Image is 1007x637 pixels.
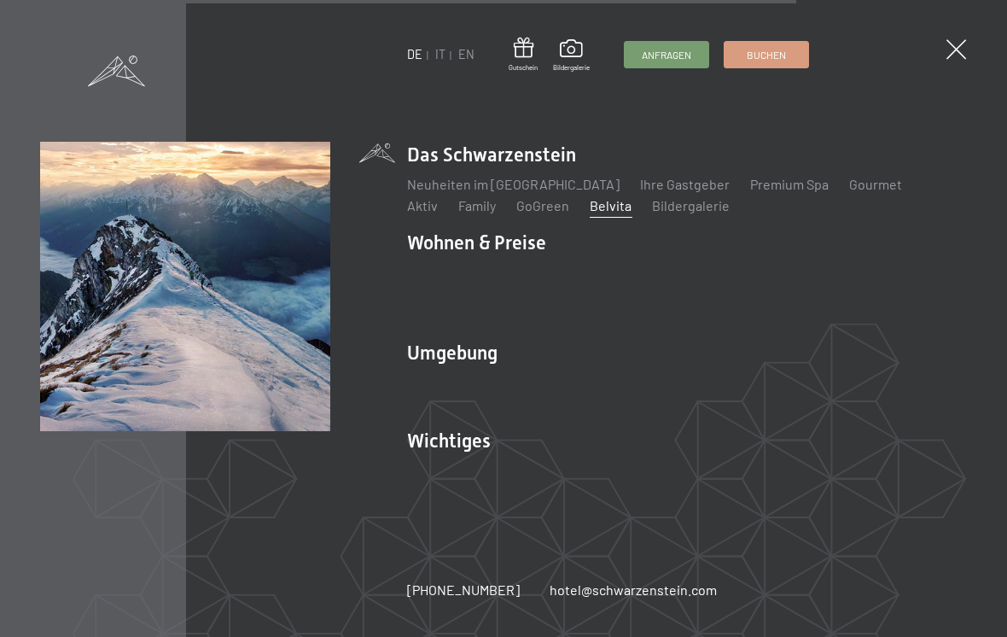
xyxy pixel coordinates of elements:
a: Gourmet [849,176,902,192]
span: Bildergalerie [553,63,590,73]
a: Aktiv [407,197,438,213]
a: Bildergalerie [553,39,590,72]
a: Premium Spa [750,176,829,192]
a: hotel@schwarzenstein.com [550,581,717,599]
span: [PHONE_NUMBER] [407,581,520,598]
a: Bildergalerie [652,197,730,213]
a: [PHONE_NUMBER] [407,581,520,599]
a: Belvita [590,197,632,213]
a: GoGreen [516,197,569,213]
a: IT [435,47,445,61]
span: Anfragen [642,48,691,62]
a: Family [458,197,496,213]
span: Buchen [747,48,786,62]
span: Gutschein [509,63,538,73]
a: Buchen [725,42,808,67]
a: Anfragen [625,42,708,67]
a: EN [458,47,474,61]
a: Ihre Gastgeber [640,176,730,192]
a: Neuheiten im [GEOGRAPHIC_DATA] [407,176,620,192]
a: Gutschein [509,38,538,73]
a: DE [407,47,422,61]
